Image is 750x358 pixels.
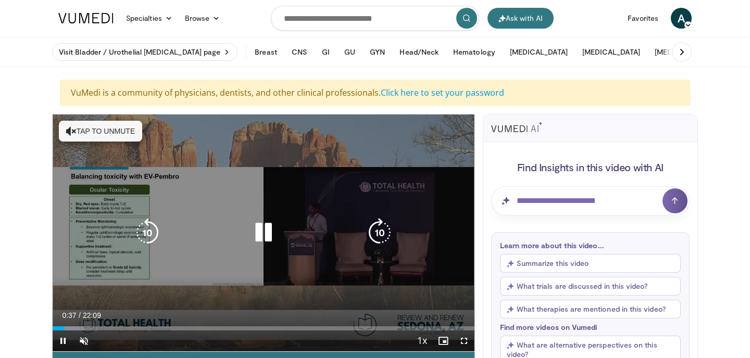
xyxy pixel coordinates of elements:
span: 0:37 [62,311,76,319]
div: Progress Bar [53,326,474,330]
span: / [79,311,81,319]
p: Find more videos on Vumedi [500,323,681,331]
button: Unmute [73,330,94,351]
h4: Find Insights in this video with AI [491,160,690,174]
button: GU [338,42,361,62]
video-js: Video Player [53,114,474,352]
button: What trials are discussed in this video? [500,277,681,296]
input: Search topics, interventions [271,6,479,31]
button: Tap to unmute [59,121,142,142]
a: Favorites [621,8,665,29]
a: Click here to set your password [381,87,504,98]
button: Enable picture-in-picture mode [433,330,454,351]
input: Question for AI [491,186,690,215]
button: Fullscreen [454,330,474,351]
button: GI [316,42,336,62]
button: Breast [248,42,283,62]
a: Browse [179,8,227,29]
button: Head/Neck [393,42,445,62]
a: A [671,8,692,29]
button: Ask with AI [488,8,554,29]
a: Visit Bladder / Urothelial [MEDICAL_DATA] page [52,43,238,61]
p: Learn more about this video... [500,241,681,250]
button: Playback Rate [412,330,433,351]
button: Pause [53,330,73,351]
span: 22:09 [83,311,101,319]
div: VuMedi is a community of physicians, dentists, and other clinical professionals. [60,80,690,106]
a: Specialties [120,8,179,29]
img: VuMedi Logo [58,13,114,23]
button: [MEDICAL_DATA] [648,42,719,62]
button: [MEDICAL_DATA] [576,42,646,62]
button: What therapies are mentioned in this video? [500,300,681,318]
button: CNS [285,42,314,62]
button: Summarize this video [500,254,681,273]
button: [MEDICAL_DATA] [504,42,574,62]
img: vumedi-ai-logo.svg [491,122,542,132]
button: GYN [364,42,391,62]
button: Hematology [447,42,502,62]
